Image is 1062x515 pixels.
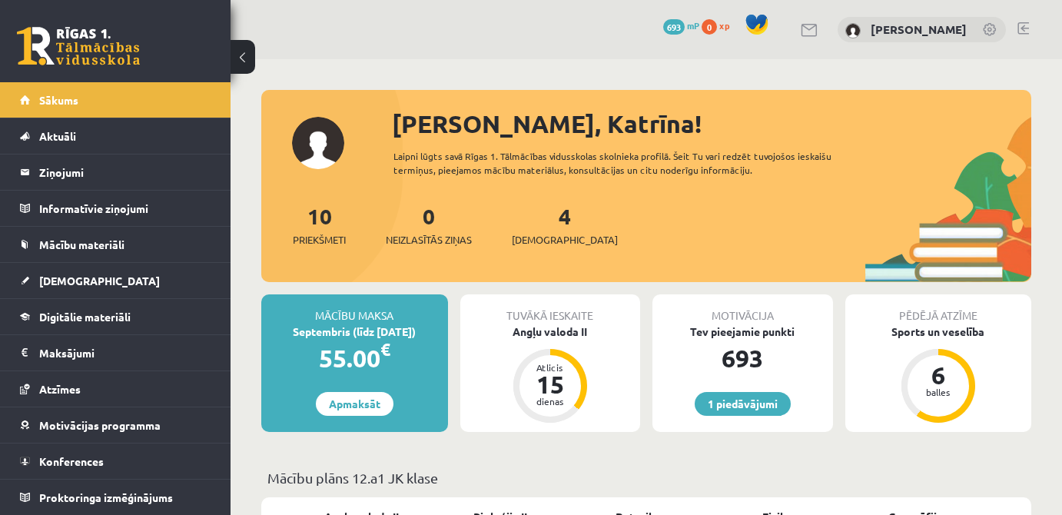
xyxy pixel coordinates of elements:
[845,294,1032,324] div: Pēdējā atzīme
[20,263,211,298] a: [DEMOGRAPHIC_DATA]
[871,22,967,37] a: [PERSON_NAME]
[316,392,393,416] a: Apmaksāt
[261,324,448,340] div: Septembris (līdz [DATE])
[652,294,833,324] div: Motivācija
[39,310,131,324] span: Digitālie materiāli
[687,19,699,32] span: mP
[39,154,211,190] legend: Ziņojumi
[527,397,573,406] div: dienas
[20,444,211,479] a: Konferences
[652,324,833,340] div: Tev pieejamie punkti
[39,335,211,370] legend: Maksājumi
[663,19,685,35] span: 693
[39,454,104,468] span: Konferences
[39,129,76,143] span: Aktuāli
[39,418,161,432] span: Motivācijas programma
[663,19,699,32] a: 693 mP
[915,387,961,397] div: balles
[293,232,346,248] span: Priekšmeti
[17,27,140,65] a: Rīgas 1. Tālmācības vidusskola
[702,19,717,35] span: 0
[267,467,1025,488] p: Mācību plāns 12.a1 JK klase
[915,363,961,387] div: 6
[20,118,211,154] a: Aktuāli
[20,82,211,118] a: Sākums
[20,191,211,226] a: Informatīvie ziņojumi
[719,19,729,32] span: xp
[380,338,390,360] span: €
[392,105,1031,142] div: [PERSON_NAME], Katrīna!
[460,324,641,340] div: Angļu valoda II
[20,335,211,370] a: Maksājumi
[695,392,791,416] a: 1 piedāvājumi
[261,294,448,324] div: Mācību maksa
[293,202,346,248] a: 10Priekšmeti
[39,382,81,396] span: Atzīmes
[652,340,833,377] div: 693
[20,227,211,262] a: Mācību materiāli
[845,324,1032,340] div: Sports un veselība
[39,93,78,107] span: Sākums
[393,149,855,177] div: Laipni lūgts savā Rīgas 1. Tālmācības vidusskolas skolnieka profilā. Šeit Tu vari redzēt tuvojošo...
[20,299,211,334] a: Digitālie materiāli
[386,232,472,248] span: Neizlasītās ziņas
[512,202,618,248] a: 4[DEMOGRAPHIC_DATA]
[261,340,448,377] div: 55.00
[39,238,124,251] span: Mācību materiāli
[20,154,211,190] a: Ziņojumi
[20,371,211,407] a: Atzīmes
[39,191,211,226] legend: Informatīvie ziņojumi
[460,324,641,425] a: Angļu valoda II Atlicis 15 dienas
[512,232,618,248] span: [DEMOGRAPHIC_DATA]
[702,19,737,32] a: 0 xp
[20,407,211,443] a: Motivācijas programma
[460,294,641,324] div: Tuvākā ieskaite
[39,274,160,287] span: [DEMOGRAPHIC_DATA]
[39,490,173,504] span: Proktoringa izmēģinājums
[527,363,573,372] div: Atlicis
[527,372,573,397] div: 15
[845,23,861,38] img: Katrīna Krutikova
[845,324,1032,425] a: Sports un veselība 6 balles
[20,480,211,515] a: Proktoringa izmēģinājums
[386,202,472,248] a: 0Neizlasītās ziņas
